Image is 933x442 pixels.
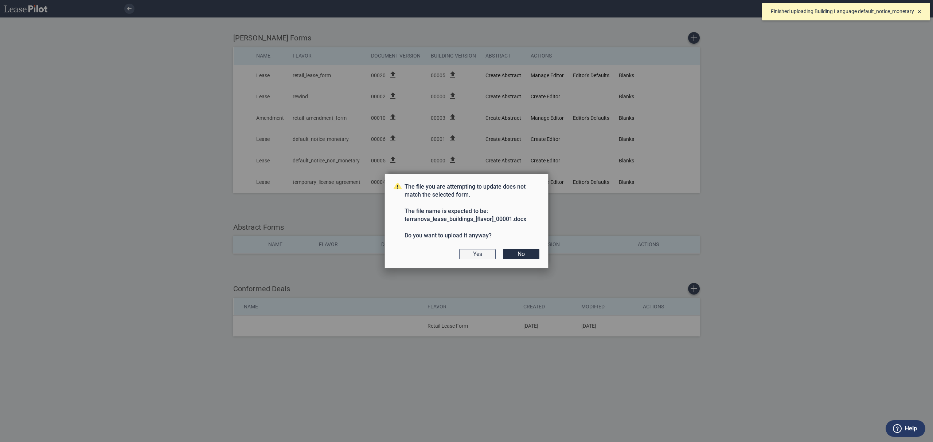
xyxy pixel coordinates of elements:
button: Yes [459,249,496,259]
label: Help [905,424,917,433]
md-dialog: The file you ... [384,174,549,269]
span: × [918,8,921,15]
span: Finished uploading Building Language default_notice_monetary [771,8,914,15]
p: The file you are attempting to update does not match the selected form. The file name is expected... [394,183,539,240]
button: No [503,249,539,259]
